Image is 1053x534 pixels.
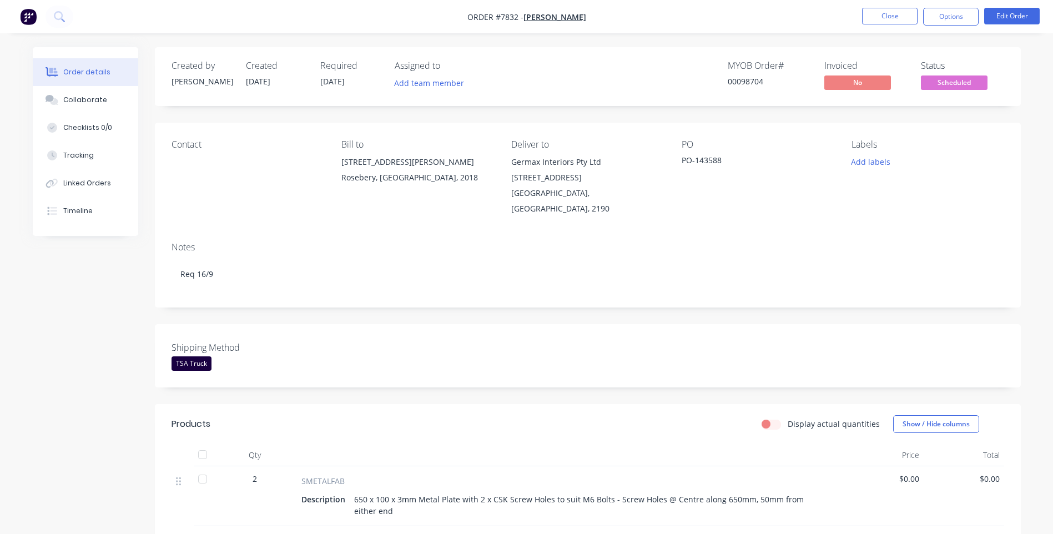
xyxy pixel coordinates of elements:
[253,473,257,485] span: 2
[63,150,94,160] div: Tracking
[682,139,834,150] div: PO
[63,95,107,105] div: Collaborate
[172,356,211,371] div: TSA Truck
[172,341,310,354] label: Shipping Method
[320,76,345,87] span: [DATE]
[852,139,1004,150] div: Labels
[221,444,288,466] div: Qty
[172,242,1004,253] div: Notes
[682,154,820,170] div: PO-143588
[862,8,918,24] button: Close
[848,473,919,485] span: $0.00
[788,418,880,430] label: Display actual quantities
[63,178,111,188] div: Linked Orders
[246,76,270,87] span: [DATE]
[511,139,663,150] div: Deliver to
[511,154,663,185] div: Germax Interiors Pty Ltd [STREET_ADDRESS]
[172,257,1004,291] div: Req 16/9
[928,473,1000,485] span: $0.00
[172,61,233,71] div: Created by
[33,58,138,86] button: Order details
[523,12,586,22] a: [PERSON_NAME]
[388,75,470,90] button: Add team member
[350,491,830,519] div: 650 x 100 x 3mm Metal Plate with 2 x CSK Screw Holes to suit M6 Bolts - Screw Holes @ Centre alon...
[246,61,307,71] div: Created
[728,61,811,71] div: MYOB Order #
[824,75,891,89] span: No
[845,154,896,169] button: Add labels
[924,444,1004,466] div: Total
[172,417,210,431] div: Products
[172,139,324,150] div: Contact
[923,8,979,26] button: Options
[893,415,979,433] button: Show / Hide columns
[921,61,1004,71] div: Status
[984,8,1040,24] button: Edit Order
[824,61,908,71] div: Invoiced
[341,139,493,150] div: Bill to
[63,123,112,133] div: Checklists 0/0
[843,444,924,466] div: Price
[33,169,138,197] button: Linked Orders
[33,86,138,114] button: Collaborate
[320,61,381,71] div: Required
[63,206,93,216] div: Timeline
[33,114,138,142] button: Checklists 0/0
[172,75,233,87] div: [PERSON_NAME]
[301,475,345,487] span: SMETALFAB
[921,75,987,92] button: Scheduled
[395,75,470,90] button: Add team member
[301,491,350,507] div: Description
[511,185,663,216] div: [GEOGRAPHIC_DATA], [GEOGRAPHIC_DATA], 2190
[341,154,493,170] div: [STREET_ADDRESS][PERSON_NAME]
[395,61,506,71] div: Assigned to
[33,142,138,169] button: Tracking
[341,154,493,190] div: [STREET_ADDRESS][PERSON_NAME]Rosebery, [GEOGRAPHIC_DATA], 2018
[341,170,493,185] div: Rosebery, [GEOGRAPHIC_DATA], 2018
[511,154,663,216] div: Germax Interiors Pty Ltd [STREET_ADDRESS][GEOGRAPHIC_DATA], [GEOGRAPHIC_DATA], 2190
[921,75,987,89] span: Scheduled
[63,67,110,77] div: Order details
[467,12,523,22] span: Order #7832 -
[33,197,138,225] button: Timeline
[20,8,37,25] img: Factory
[728,75,811,87] div: 00098704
